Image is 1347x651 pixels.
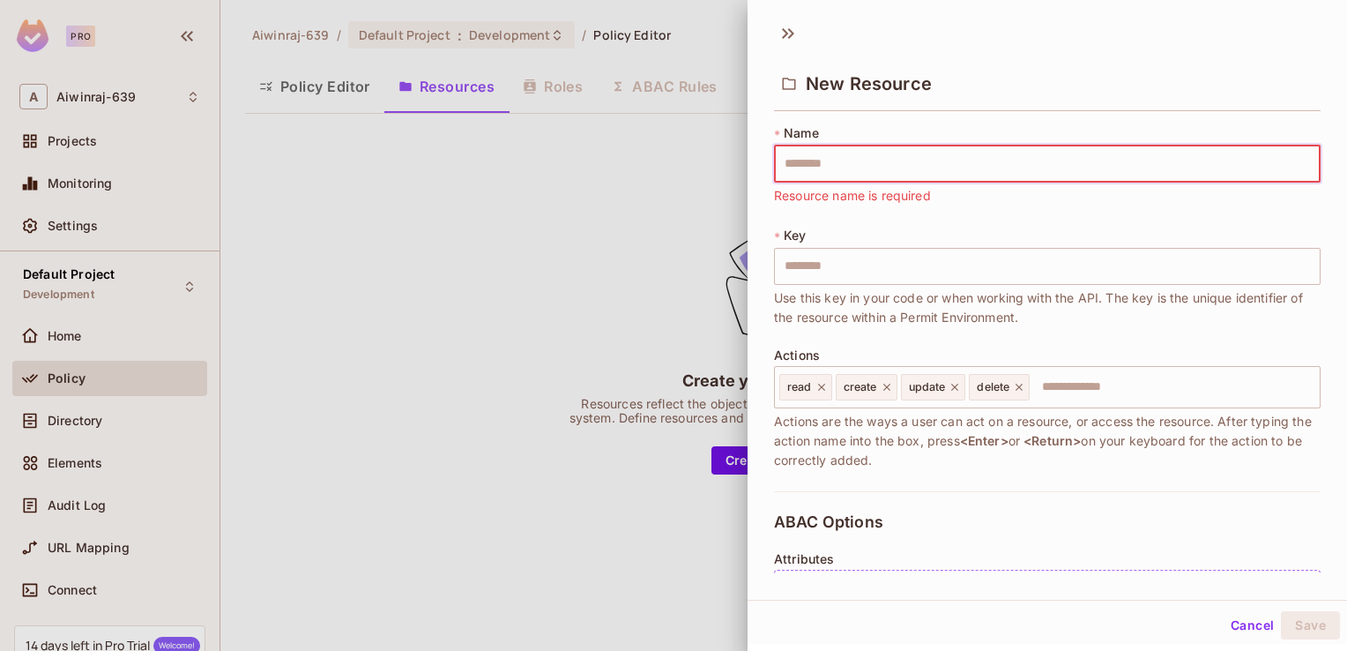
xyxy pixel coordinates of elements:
span: create [844,380,877,394]
span: <Enter> [960,433,1008,448]
span: Key [784,228,806,243]
span: <Return> [1023,433,1081,448]
span: Name [784,126,819,140]
span: Attributes [774,552,835,566]
span: ABAC Options [774,513,883,531]
div: delete [969,374,1030,400]
span: Resource name is required [774,186,931,206]
span: read [787,380,812,394]
span: Actions [774,348,820,363]
span: Use this key in your code or when working with the API. The key is the unique identifier of the r... [774,288,1321,327]
span: Actions are the ways a user can act on a resource, or access the resource. After typing the actio... [774,412,1321,470]
span: New Resource [806,73,932,94]
span: delete [977,380,1009,394]
span: update [909,380,946,394]
div: Add attribute [774,570,1321,608]
div: create [836,374,897,400]
div: update [901,374,966,400]
div: read [779,374,832,400]
button: Save [1281,611,1340,640]
button: Cancel [1224,611,1281,640]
